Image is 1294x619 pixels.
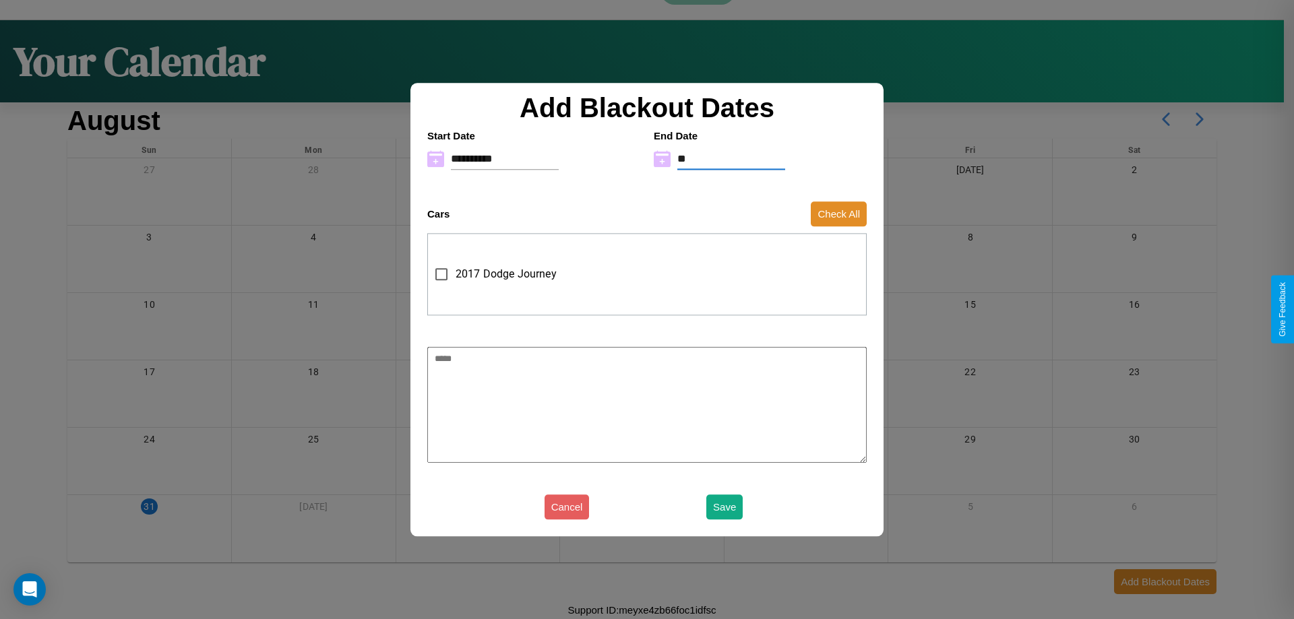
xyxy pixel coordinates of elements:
span: 2017 Dodge Journey [456,266,557,282]
button: Cancel [545,494,590,519]
div: Give Feedback [1278,282,1287,337]
h2: Add Blackout Dates [421,93,873,123]
div: Open Intercom Messenger [13,573,46,606]
button: Check All [811,201,867,226]
h4: Cars [427,208,450,220]
button: Save [706,494,743,519]
h4: End Date [654,130,867,141]
h4: Start Date [427,130,640,141]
